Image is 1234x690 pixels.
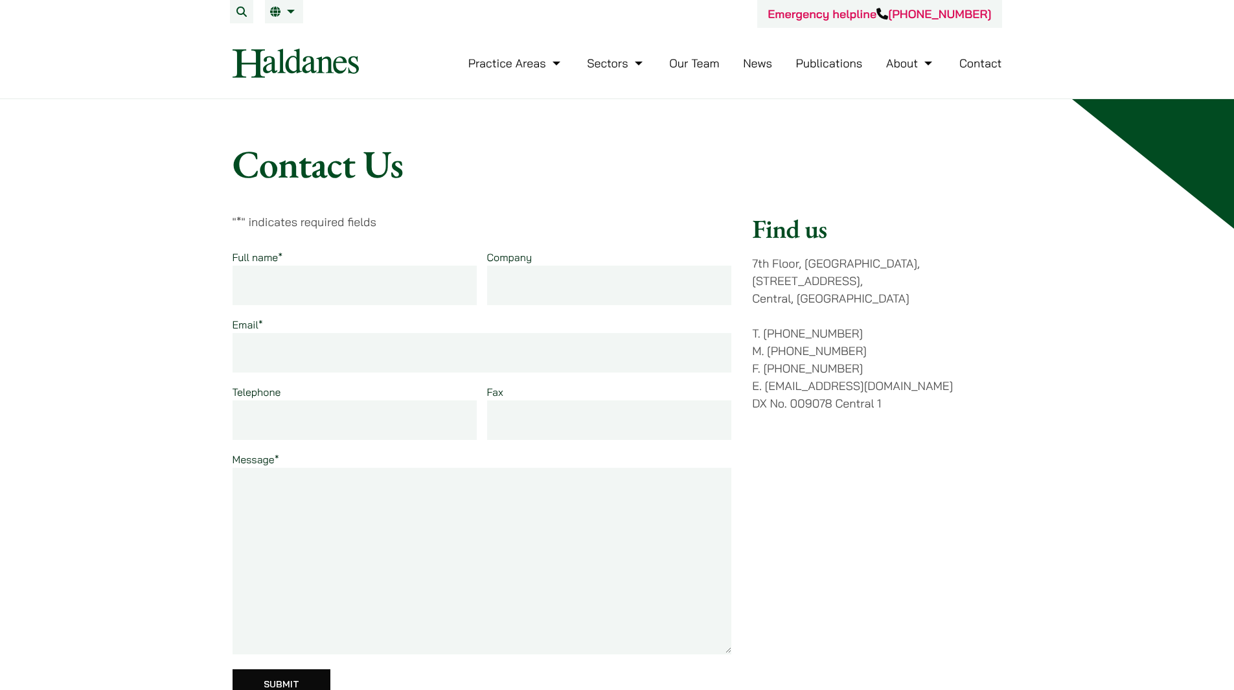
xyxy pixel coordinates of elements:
[886,56,935,71] a: About
[233,251,283,264] label: Full name
[487,251,532,264] label: Company
[487,385,503,398] label: Fax
[587,56,645,71] a: Sectors
[233,49,359,78] img: Logo of Haldanes
[752,255,1001,307] p: 7th Floor, [GEOGRAPHIC_DATA], [STREET_ADDRESS], Central, [GEOGRAPHIC_DATA]
[752,213,1001,244] h2: Find us
[233,453,279,466] label: Message
[669,56,719,71] a: Our Team
[233,385,281,398] label: Telephone
[270,6,298,17] a: EN
[233,213,732,231] p: " " indicates required fields
[796,56,863,71] a: Publications
[233,318,263,331] label: Email
[768,6,991,21] a: Emergency helpline[PHONE_NUMBER]
[743,56,772,71] a: News
[752,325,1001,412] p: T. [PHONE_NUMBER] M. [PHONE_NUMBER] F. [PHONE_NUMBER] E. [EMAIL_ADDRESS][DOMAIN_NAME] DX No. 0090...
[468,56,564,71] a: Practice Areas
[959,56,1002,71] a: Contact
[233,141,1002,187] h1: Contact Us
